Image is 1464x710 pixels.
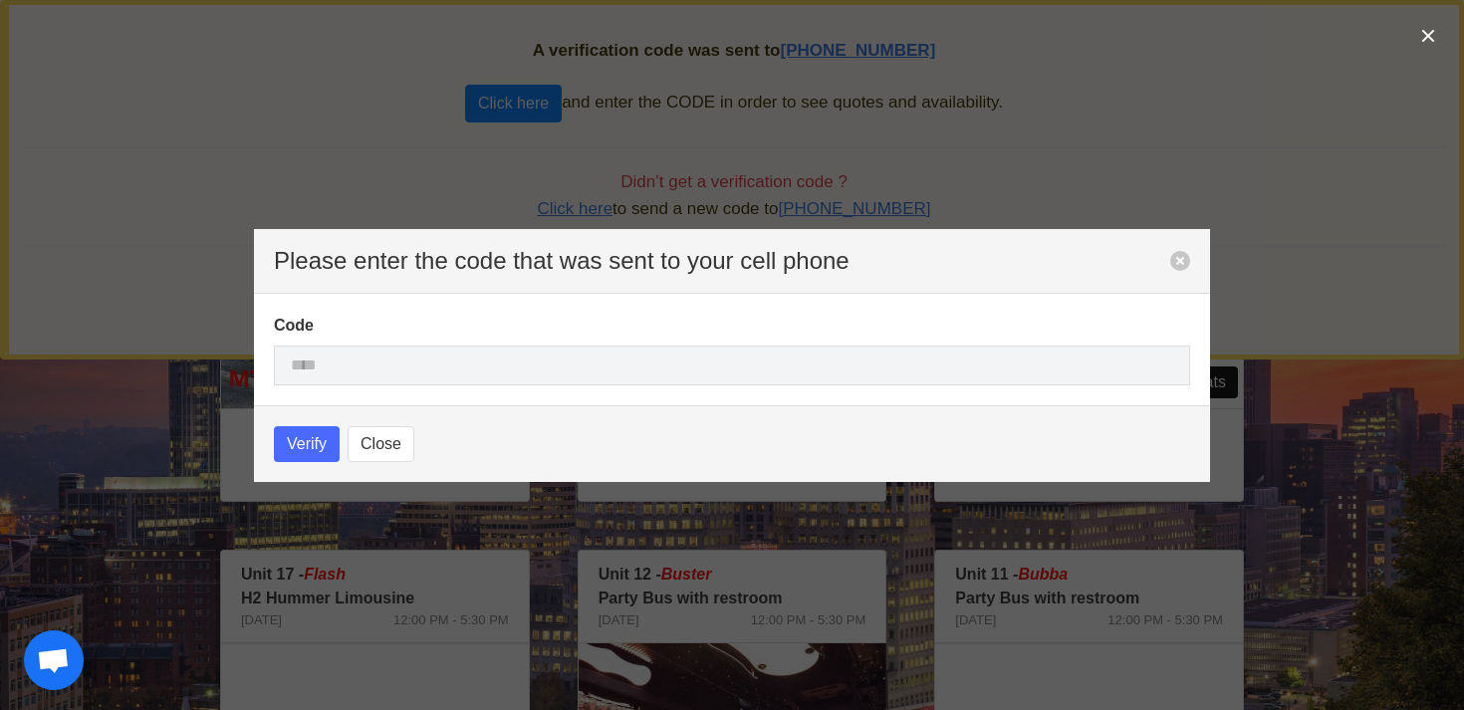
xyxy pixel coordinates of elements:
button: Verify [274,426,340,462]
label: Code [274,314,1190,338]
button: Close [348,426,414,462]
span: Verify [287,432,327,456]
div: Open chat [24,630,84,690]
span: Close [361,432,401,456]
p: Please enter the code that was sent to your cell phone [274,249,1170,273]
